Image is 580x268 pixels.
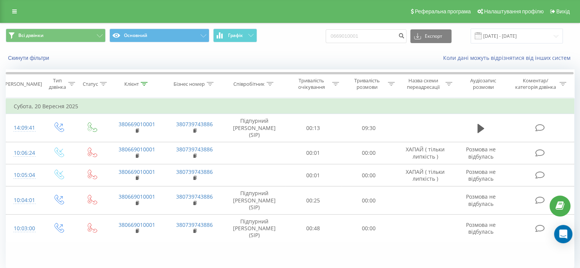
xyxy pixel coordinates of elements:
div: Аудіозапис розмови [461,77,506,90]
a: 380669010001 [119,221,155,228]
button: Скинути фільтри [6,55,53,61]
a: 380739743886 [176,168,213,175]
div: 10:06:24 [14,146,34,160]
a: 380669010001 [119,168,155,175]
span: Розмова не відбулась [466,221,496,235]
div: Тривалість очікування [292,77,331,90]
td: Підпурний [PERSON_NAME] (SIP) [223,186,286,215]
span: Розмова не відбулась [466,193,496,207]
div: Open Intercom Messenger [554,225,572,243]
td: 00:00 [341,186,396,215]
button: Експорт [410,29,451,43]
div: Клієнт [124,81,139,87]
div: Коментар/категорія дзвінка [513,77,558,90]
div: 10:04:01 [14,193,34,208]
div: 10:03:00 [14,221,34,236]
div: Статус [83,81,98,87]
input: Пошук за номером [326,29,406,43]
a: 380669010001 [119,120,155,128]
td: ХАПАЙ ( тільки липкість ) [396,164,454,186]
div: 14:09:41 [14,120,34,135]
div: 10:05:04 [14,168,34,183]
td: Підпурний [PERSON_NAME] (SIP) [223,214,286,242]
a: 380739743886 [176,193,213,200]
td: 00:01 [286,142,341,164]
a: Коли дані можуть відрізнятися вiд інших систем [443,54,574,61]
span: Реферальна програма [415,8,471,14]
button: Основний [109,29,209,42]
div: Співробітник [233,81,265,87]
div: Тип дзвінка [48,77,66,90]
div: Назва схеми переадресації [403,77,443,90]
td: 00:00 [341,142,396,164]
button: Всі дзвінки [6,29,106,42]
button: Графік [213,29,257,42]
td: 00:00 [341,214,396,242]
a: 380739743886 [176,221,213,228]
td: 00:00 [341,164,396,186]
td: 09:30 [341,114,396,142]
span: Вихід [556,8,570,14]
a: 380739743886 [176,146,213,153]
td: 00:13 [286,114,341,142]
span: Розмова не відбулась [466,168,496,182]
a: 380669010001 [119,146,155,153]
td: 00:01 [286,164,341,186]
a: 380669010001 [119,193,155,200]
a: 380739743886 [176,120,213,128]
td: ХАПАЙ ( тільки липкість ) [396,142,454,164]
div: [PERSON_NAME] [3,81,42,87]
div: Тривалість розмови [348,77,386,90]
div: Бізнес номер [174,81,205,87]
span: Налаштування профілю [484,8,543,14]
span: Графік [228,33,243,38]
td: 00:48 [286,214,341,242]
td: Підпурний [PERSON_NAME] (SIP) [223,114,286,142]
span: Розмова не відбулась [466,146,496,160]
span: Всі дзвінки [18,32,43,39]
td: Субота, 20 Вересня 2025 [6,99,574,114]
td: 00:25 [286,186,341,215]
